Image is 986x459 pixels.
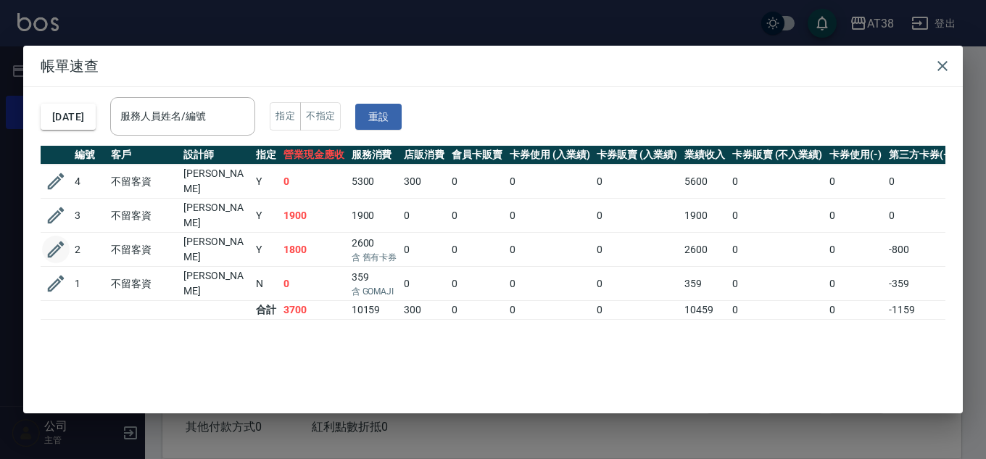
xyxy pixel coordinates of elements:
th: 第三方卡券(-) [885,146,955,165]
td: 3700 [280,301,348,320]
button: 指定 [270,102,301,131]
td: 0 [826,301,885,320]
td: 0 [826,267,885,301]
td: [PERSON_NAME] [180,233,252,267]
td: 3 [71,199,107,233]
th: 編號 [71,146,107,165]
td: 0 [885,165,955,199]
td: N [252,267,280,301]
td: 0 [506,267,594,301]
td: 1900 [348,199,401,233]
th: 指定 [252,146,280,165]
td: 0 [729,267,826,301]
td: 300 [400,165,448,199]
td: 0 [448,233,506,267]
td: 0 [593,165,681,199]
td: 300 [400,301,448,320]
td: [PERSON_NAME] [180,267,252,301]
td: 0 [400,199,448,233]
td: [PERSON_NAME] [180,165,252,199]
td: 2600 [348,233,401,267]
td: 4 [71,165,107,199]
th: 營業現金應收 [280,146,348,165]
td: 0 [448,301,506,320]
td: 0 [826,199,885,233]
td: 0 [280,267,348,301]
td: 0 [729,165,826,199]
td: 0 [506,165,594,199]
th: 店販消費 [400,146,448,165]
td: -1159 [885,301,955,320]
td: 0 [593,301,681,320]
th: 會員卡販賣 [448,146,506,165]
td: 0 [506,233,594,267]
td: 10159 [348,301,401,320]
td: 0 [448,199,506,233]
th: 卡券使用(-) [826,146,885,165]
th: 設計師 [180,146,252,165]
td: 0 [400,267,448,301]
td: 0 [448,267,506,301]
td: Y [252,199,280,233]
th: 卡券使用 (入業績) [506,146,594,165]
td: [PERSON_NAME] [180,199,252,233]
td: -800 [885,233,955,267]
td: 0 [400,233,448,267]
td: 10459 [681,301,729,320]
td: 1900 [681,199,729,233]
td: 不留客資 [107,267,180,301]
button: 重設 [355,104,402,131]
td: 0 [593,267,681,301]
td: 合計 [252,301,280,320]
td: 0 [506,199,594,233]
th: 卡券販賣 (入業績) [593,146,681,165]
td: 0 [885,199,955,233]
td: 0 [448,165,506,199]
td: 5600 [681,165,729,199]
td: 1900 [280,199,348,233]
td: 5300 [348,165,401,199]
td: 0 [729,301,826,320]
th: 服務消費 [348,146,401,165]
td: 0 [826,165,885,199]
th: 卡券販賣 (不入業績) [729,146,826,165]
td: 0 [280,165,348,199]
td: 359 [348,267,401,301]
th: 客戶 [107,146,180,165]
td: Y [252,165,280,199]
td: 0 [506,301,594,320]
h2: 帳單速查 [23,46,963,86]
td: 不留客資 [107,199,180,233]
td: 0 [593,199,681,233]
td: Y [252,233,280,267]
td: 1800 [280,233,348,267]
td: 1 [71,267,107,301]
td: 0 [729,199,826,233]
p: 含 舊有卡券 [352,251,397,264]
th: 業績收入 [681,146,729,165]
td: 359 [681,267,729,301]
button: [DATE] [41,104,96,131]
td: 0 [729,233,826,267]
button: 不指定 [300,102,341,131]
td: 不留客資 [107,233,180,267]
td: -359 [885,267,955,301]
p: 含 GOMAJI [352,285,397,298]
td: 0 [826,233,885,267]
td: 2 [71,233,107,267]
td: 不留客資 [107,165,180,199]
td: 2600 [681,233,729,267]
td: 0 [593,233,681,267]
